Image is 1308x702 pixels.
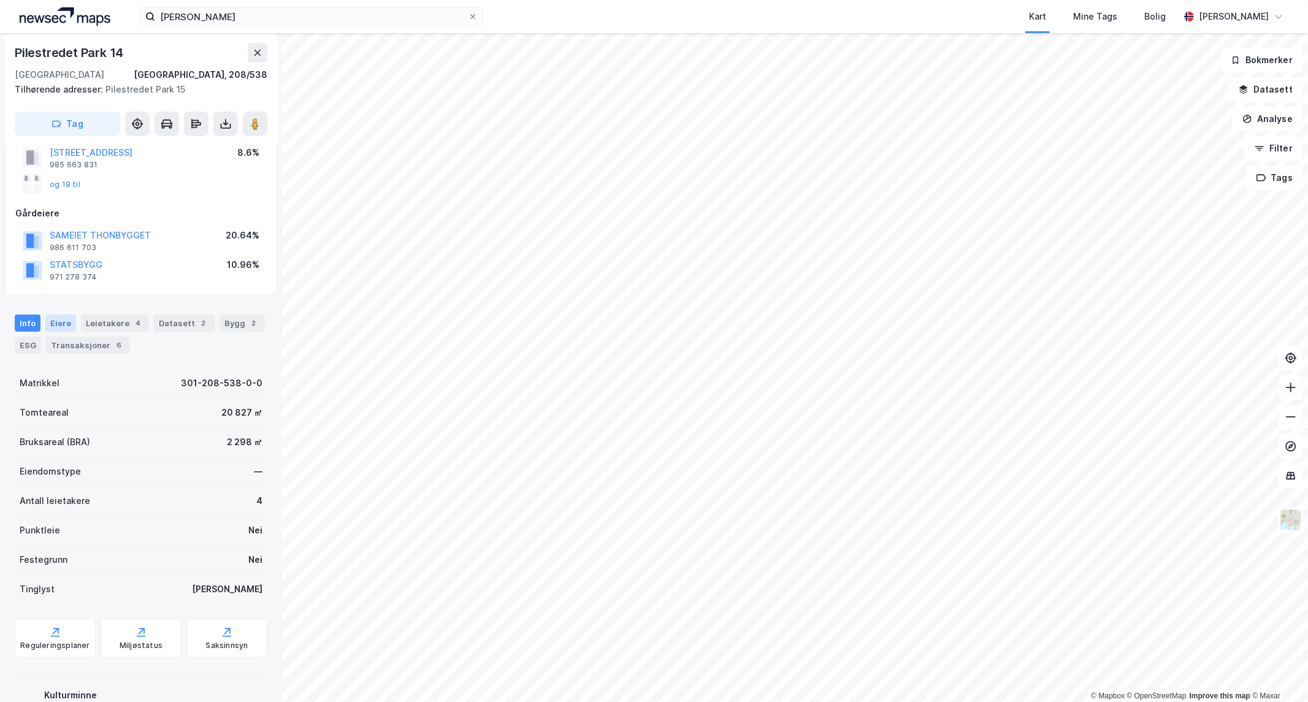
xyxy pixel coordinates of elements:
[15,43,126,63] div: Pilestredet Park 14
[45,315,76,332] div: Eiere
[134,67,267,82] div: [GEOGRAPHIC_DATA], 208/538
[20,464,81,479] div: Eiendomstype
[181,376,262,391] div: 301-208-538-0-0
[197,317,210,329] div: 2
[1029,9,1046,24] div: Kart
[1247,643,1308,702] div: Kontrollprogram for chat
[248,317,260,329] div: 2
[1232,107,1303,131] button: Analyse
[15,206,267,221] div: Gårdeiere
[248,523,262,538] div: Nei
[1144,9,1166,24] div: Bolig
[220,315,265,332] div: Bygg
[15,337,41,354] div: ESG
[206,641,248,650] div: Saksinnsyn
[1228,77,1303,102] button: Datasett
[50,160,98,170] div: 985 663 831
[50,272,97,282] div: 971 278 374
[20,7,110,26] img: logo.a4113a55bc3d86da70a041830d287a7e.svg
[50,243,96,253] div: 986 611 703
[227,435,262,449] div: 2 298 ㎡
[113,339,125,351] div: 6
[120,641,163,650] div: Miljøstatus
[15,67,104,82] div: [GEOGRAPHIC_DATA]
[254,464,262,479] div: —
[15,315,40,332] div: Info
[1199,9,1269,24] div: [PERSON_NAME]
[15,82,258,97] div: Pilestredet Park 15
[248,552,262,567] div: Nei
[1073,9,1117,24] div: Mine Tags
[192,582,262,597] div: [PERSON_NAME]
[20,435,90,449] div: Bruksareal (BRA)
[237,145,259,160] div: 8.6%
[1127,692,1187,700] a: OpenStreetMap
[155,7,468,26] input: Søk på adresse, matrikkel, gårdeiere, leietakere eller personer
[1247,643,1308,702] iframe: Chat Widget
[1220,48,1303,72] button: Bokmerker
[20,405,69,420] div: Tomteareal
[20,552,67,567] div: Festegrunn
[221,405,262,420] div: 20 827 ㎡
[226,228,259,243] div: 20.64%
[20,582,55,597] div: Tinglyst
[20,641,90,650] div: Reguleringsplaner
[20,523,60,538] div: Punktleie
[1246,166,1303,190] button: Tags
[154,315,215,332] div: Datasett
[15,84,105,94] span: Tilhørende adresser:
[20,376,59,391] div: Matrikkel
[227,258,259,272] div: 10.96%
[46,337,130,354] div: Transaksjoner
[1279,508,1302,532] img: Z
[1091,692,1125,700] a: Mapbox
[1190,692,1250,700] a: Improve this map
[15,112,120,136] button: Tag
[1244,136,1303,161] button: Filter
[20,494,90,508] div: Antall leietakere
[81,315,149,332] div: Leietakere
[132,317,144,329] div: 4
[256,494,262,508] div: 4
